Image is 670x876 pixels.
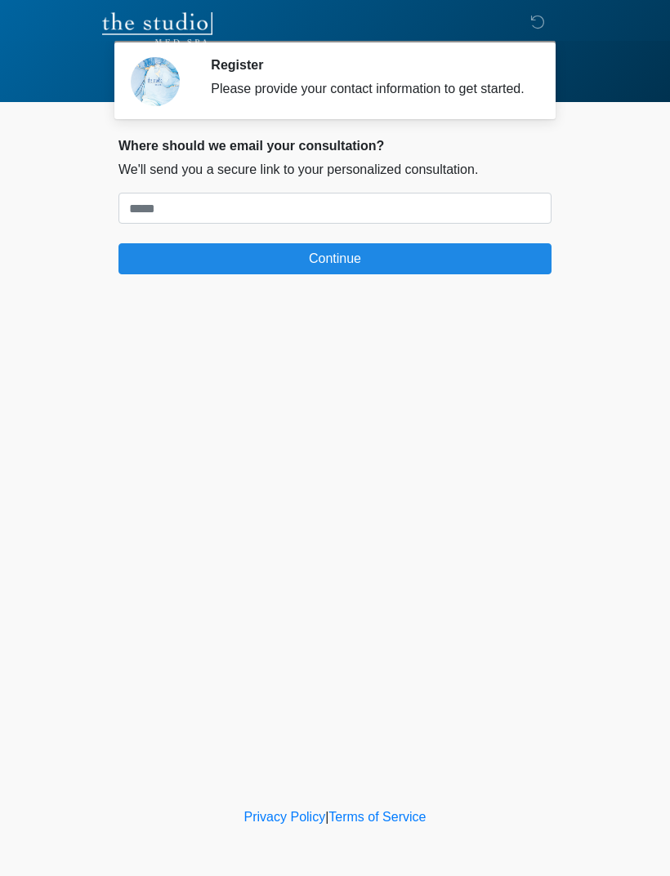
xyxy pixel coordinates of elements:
img: Agent Avatar [131,57,180,106]
p: We'll send you a secure link to your personalized consultation. [118,160,552,180]
button: Continue [118,243,552,274]
a: | [325,810,328,824]
a: Terms of Service [328,810,426,824]
h2: Register [211,57,527,73]
img: The Studio Med Spa Logo [102,12,212,45]
a: Privacy Policy [244,810,326,824]
h2: Where should we email your consultation? [118,138,552,153]
div: Please provide your contact information to get started. [211,79,527,99]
